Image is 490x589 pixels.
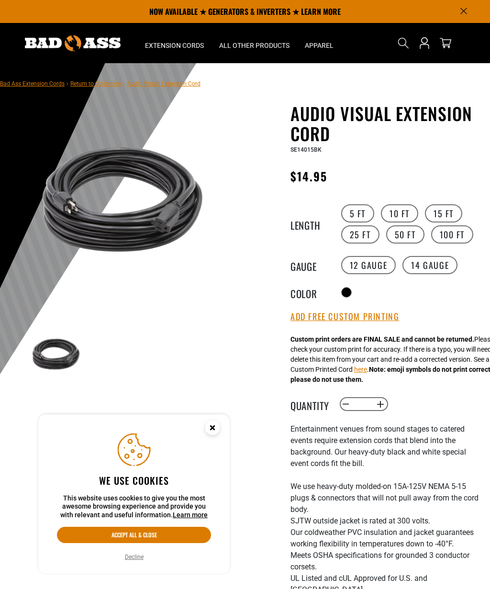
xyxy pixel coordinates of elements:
[57,474,211,487] h2: We use cookies
[290,259,338,271] legend: Gauge
[431,225,474,244] label: 100 FT
[341,204,374,222] label: 5 FT
[28,326,84,382] img: black
[290,398,338,411] label: Quantity
[402,256,457,274] label: 14 Gauge
[396,35,411,51] summary: Search
[354,365,367,375] button: here
[425,204,462,222] label: 15 FT
[28,105,217,294] img: black
[290,527,483,550] li: Our coldweather PVC insulation and jacket guarantees working flexibility in temperatures down to ...
[381,204,418,222] label: 10 FT
[25,35,121,51] img: Bad Ass Extension Cords
[127,80,200,87] span: Audio Visual Extension Cord
[219,41,290,50] span: All Other Products
[123,80,125,87] span: ›
[341,256,396,274] label: 12 Gauge
[341,225,379,244] label: 25 FT
[57,494,211,520] p: This website uses cookies to give you the most awesome browsing experience and provide you with r...
[290,146,322,153] span: SE14015BK
[297,23,341,63] summary: Apparel
[290,286,338,299] legend: Color
[173,511,208,519] a: Learn more
[386,225,424,244] label: 50 FT
[212,23,297,63] summary: All Other Products
[290,167,327,185] span: $14.95
[290,550,483,573] li: Meets OSHA specifications for grounded 3 conductor corsets.
[137,23,212,63] summary: Extension Cords
[305,41,334,50] span: Apparel
[38,414,230,574] aside: Cookie Consent
[290,481,483,515] li: We use heavy-duty molded-on 15A-125V NEMA 5-15 plugs & connectors that will not pull away from th...
[290,335,474,343] strong: Custom print orders are FINAL SALE and cannot be returned.
[57,527,211,543] button: Accept all & close
[70,80,121,87] a: Return to Collection
[290,103,483,144] h1: Audio Visual Extension Cord
[145,41,204,50] span: Extension Cords
[67,80,68,87] span: ›
[290,311,399,322] button: Add Free Custom Printing
[290,218,338,230] legend: Length
[290,515,483,527] li: SJTW outside jacket is rated at 300 volts.
[122,552,146,562] button: Decline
